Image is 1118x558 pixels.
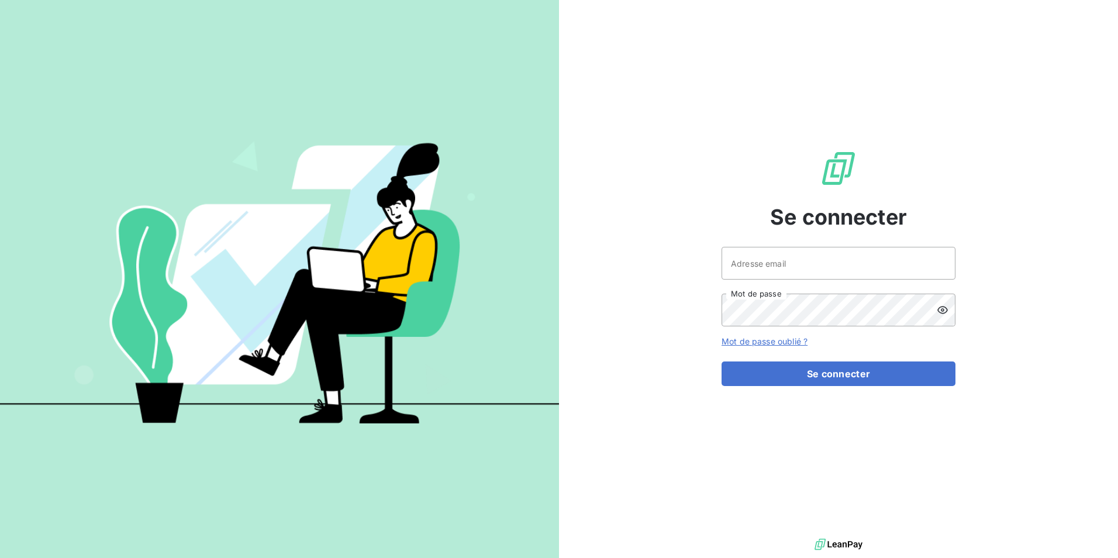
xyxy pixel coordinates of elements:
[770,201,907,233] span: Se connecter
[820,150,857,187] img: Logo LeanPay
[722,336,808,346] a: Mot de passe oublié ?
[815,536,862,553] img: logo
[722,247,955,280] input: placeholder
[722,361,955,386] button: Se connecter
